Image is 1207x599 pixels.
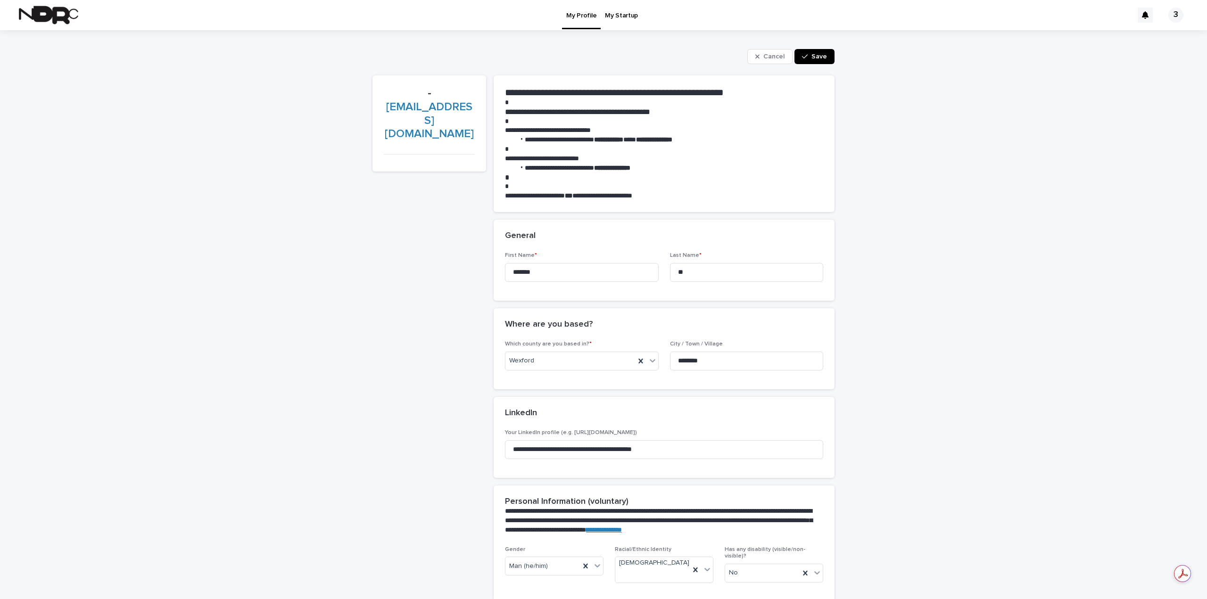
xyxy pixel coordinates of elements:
[725,547,805,559] span: Has any disability (visible/non-visible)?
[670,253,702,258] span: Last Name
[505,547,525,552] span: Gender
[505,430,637,435] span: Your LinkedIn profile (e.g. [URL][DOMAIN_NAME])
[811,53,827,60] span: Save
[509,356,534,366] span: Wexford
[729,568,738,578] span: No
[615,547,671,552] span: Racial/Ethnic Identity
[763,53,785,60] span: Cancel
[505,497,628,507] h2: Personal Information (voluntary)
[505,341,592,347] span: Which county are you based in?
[505,320,593,330] h2: Where are you based?
[509,561,548,571] span: Man (he/him)
[505,408,537,418] h2: LinkedIn
[619,558,689,568] span: [DEMOGRAPHIC_DATA]
[385,101,474,140] a: [EMAIL_ADDRESS][DOMAIN_NAME]
[384,87,475,141] p: -
[747,49,793,64] button: Cancel
[505,231,536,241] h2: General
[1168,8,1183,23] div: 3
[670,341,723,347] span: City / Town / Village
[19,6,78,25] img: fPh53EbzTSOZ76wyQ5GQ
[505,253,537,258] span: First Name
[794,49,835,64] button: Save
